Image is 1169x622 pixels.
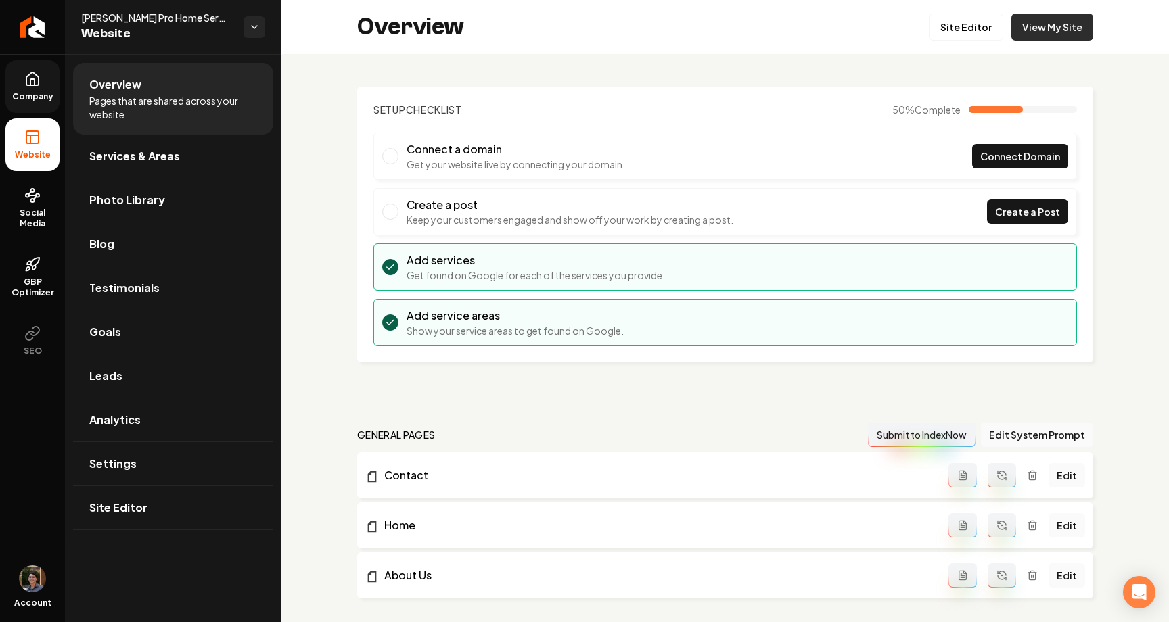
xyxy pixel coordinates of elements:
[7,91,59,102] span: Company
[407,324,624,337] p: Show your service areas to get found on Google.
[20,16,45,38] img: Rebolt Logo
[89,280,160,296] span: Testimonials
[357,14,464,41] h2: Overview
[73,486,273,529] a: Site Editor
[915,103,961,116] span: Complete
[73,135,273,178] a: Services & Areas
[18,345,47,356] span: SEO
[89,368,122,384] span: Leads
[1011,14,1093,41] a: View My Site
[89,236,114,252] span: Blog
[89,94,257,121] span: Pages that are shared across your website.
[1123,576,1155,608] div: Open Intercom Messenger
[5,277,60,298] span: GBP Optimizer
[373,103,462,116] h2: Checklist
[73,310,273,354] a: Goals
[948,513,977,537] button: Add admin page prompt
[995,205,1060,219] span: Create a Post
[73,398,273,441] a: Analytics
[980,149,1060,164] span: Connect Domain
[5,60,60,113] a: Company
[365,517,948,533] a: Home
[987,199,1068,224] a: Create a Post
[892,103,961,116] span: 50 %
[365,467,948,483] a: Contact
[73,178,273,222] a: Photo Library
[5,208,60,229] span: Social Media
[981,423,1093,447] button: Edit System Prompt
[365,567,948,583] a: About Us
[357,428,436,441] h2: general pages
[89,412,141,428] span: Analytics
[373,103,406,116] span: Setup
[407,141,625,158] h3: Connect a domain
[407,308,624,324] h3: Add service areas
[407,158,625,171] p: Get your website live by connecting your domain.
[5,176,60,240] a: Social Media
[14,598,51,608] span: Account
[407,197,733,213] h3: Create a post
[407,268,665,282] p: Get found on Google for each of the services you provide.
[81,24,233,43] span: Website
[9,149,56,160] span: Website
[972,144,1068,168] a: Connect Domain
[948,463,977,487] button: Add admin page prompt
[5,245,60,309] a: GBP Optimizer
[19,565,46,592] button: Open user button
[929,14,1003,41] a: Site Editor
[73,222,273,266] a: Blog
[81,11,233,24] span: [PERSON_NAME] Pro Home Services
[89,192,165,208] span: Photo Library
[73,442,273,485] a: Settings
[1049,463,1085,487] a: Edit
[407,213,733,226] p: Keep your customers engaged and show off your work by creating a post.
[89,456,137,472] span: Settings
[5,314,60,367] button: SEO
[868,423,976,447] button: Submit to IndexNow
[1049,563,1085,588] a: Edit
[73,354,273,398] a: Leads
[89,500,147,516] span: Site Editor
[89,148,180,164] span: Services & Areas
[89,324,121,340] span: Goals
[407,252,665,268] h3: Add services
[89,76,141,93] span: Overview
[1049,513,1085,537] a: Edit
[948,563,977,588] button: Add admin page prompt
[73,266,273,310] a: Testimonials
[19,565,46,592] img: Mitchell Stahl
